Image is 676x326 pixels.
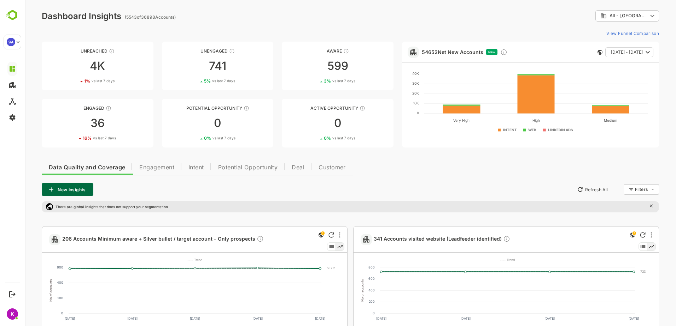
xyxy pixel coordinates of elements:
[68,135,91,141] span: vs last 7 days
[626,232,627,238] div: More
[292,231,301,240] div: This is a global insight. Segment selection is not applicable for this view
[615,232,621,238] div: Refresh
[299,135,331,141] div: 0 %
[579,118,593,122] text: Medium
[387,91,394,95] text: 20K
[84,48,90,54] div: These accounts have not been engaged with for a defined time period
[228,316,238,320] text: [DATE]
[476,49,483,56] div: Discover new ICP-fit accounts showing engagement — via intent surges, anonymous website visits, L...
[319,48,324,54] div: These accounts have just entered the buying cycle and need further nurturing
[187,78,210,84] span: vs last 7 days
[349,235,488,243] a: 341 Accounts visited website (Leadfeeder identified)Description not present
[32,265,39,269] text: 600
[344,265,350,269] text: 800
[232,235,239,243] div: Description not present
[67,78,90,84] span: vs last 7 days
[165,316,175,320] text: [DATE]
[257,48,369,54] div: Aware
[257,117,369,129] div: 0
[164,165,179,170] span: Intent
[436,316,446,320] text: [DATE]
[549,184,586,195] button: Refresh All
[576,13,623,19] div: All - Denmark
[17,60,129,72] div: 4K
[179,78,210,84] div: 5 %
[37,235,242,243] a: 206 Accounts Minimum aware + Silver bullet / target account - Only prospectsDescription not present
[604,316,614,320] text: [DATE]
[17,99,129,147] a: EngagedThese accounts are warm, further nurturing would qualify them to MQAs3616%vs last 7 days
[429,118,445,123] text: Very High
[24,165,100,170] span: Data Quality and Coverage
[17,11,97,21] div: Dashboard Insights
[520,316,530,320] text: [DATE]
[115,165,150,170] span: Engagement
[59,78,90,84] div: 1 %
[100,14,151,20] ag: ( 5543 of 36898 Accounts)
[571,9,634,23] div: All - [GEOGRAPHIC_DATA]
[137,117,249,129] div: 0
[508,118,515,123] text: High
[308,78,331,84] span: vs last 7 days
[335,105,340,111] div: These accounts have open opportunities which might be at any of the Sales Stages
[137,105,249,111] div: Potential Opportunity
[257,99,369,147] a: Active OpportunityThese accounts have open opportunities which might be at any of the Sales Stage...
[137,48,249,54] div: Unengaged
[7,308,18,320] div: K
[40,316,50,320] text: [DATE]
[475,258,490,262] text: ---- Trend
[163,258,178,262] text: ---- Trend
[610,183,634,196] div: Filters
[344,277,350,280] text: 600
[58,135,91,141] div: 16 %
[348,311,350,315] text: 0
[387,71,394,76] text: 40K
[36,311,39,315] text: 0
[31,205,143,209] p: There are global insights that does not support your segmentation
[204,48,210,54] div: These accounts have not shown enough engagement and need nurturing
[137,60,249,72] div: 741
[294,165,321,170] span: Customer
[299,78,331,84] div: 3 %
[585,13,623,18] span: All - [GEOGRAPHIC_DATA]
[464,50,471,54] span: New
[137,99,249,147] a: Potential OpportunityThese accounts are MQAs and can be passed on to Inside Sales00%vs last 7 days
[314,232,316,238] div: More
[302,266,310,270] text: 587.2
[33,296,39,300] text: 200
[257,60,369,72] div: 599
[610,187,623,192] div: Filters
[17,183,69,196] button: New Insights
[17,42,129,90] a: UnreachedThese accounts have not been engaged with for a defined time period4K1%vs last 7 days
[81,105,87,111] div: These accounts are warm, further nurturing would qualify them to MQAs
[37,235,239,243] span: 206 Accounts Minimum aware + Silver bullet / target account - Only prospects
[137,42,249,90] a: UnengagedThese accounts have not shown enough engagement and need nurturing7415%vs last 7 days
[351,316,362,320] text: [DATE]
[388,101,394,105] text: 10K
[32,280,39,284] text: 400
[179,135,211,141] div: 0 %
[573,50,578,55] div: This card does not support filter and segments
[616,270,621,273] text: 723
[17,105,129,111] div: Engaged
[188,135,211,141] span: vs last 7 days
[344,288,350,292] text: 400
[344,300,350,303] text: 200
[604,231,612,240] div: This is a global insight. Segment selection is not applicable for this view
[308,135,331,141] span: vs last 7 days
[257,42,369,90] a: AwareThese accounts have just entered the buying cycle and need further nurturing5993%vs last 7 days
[304,232,309,238] div: Refresh
[193,165,253,170] span: Potential Opportunity
[586,48,618,57] span: [DATE] - [DATE]
[103,316,113,320] text: [DATE]
[4,8,22,22] img: BambooboxLogoMark.f1c84d78b4c51b1a7b5f700c9845e183.svg
[397,49,459,55] a: 54652Net New Accounts
[349,235,485,243] span: 341 Accounts visited website (Leadfeeder identified)
[7,289,17,299] button: Logout
[581,47,629,57] button: [DATE] - [DATE]
[336,279,339,302] text: No of accounts
[267,165,280,170] span: Deal
[219,105,225,111] div: These accounts are MQAs and can be passed on to Inside Sales
[17,48,129,54] div: Unreached
[579,28,634,39] button: View Funnel Comparison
